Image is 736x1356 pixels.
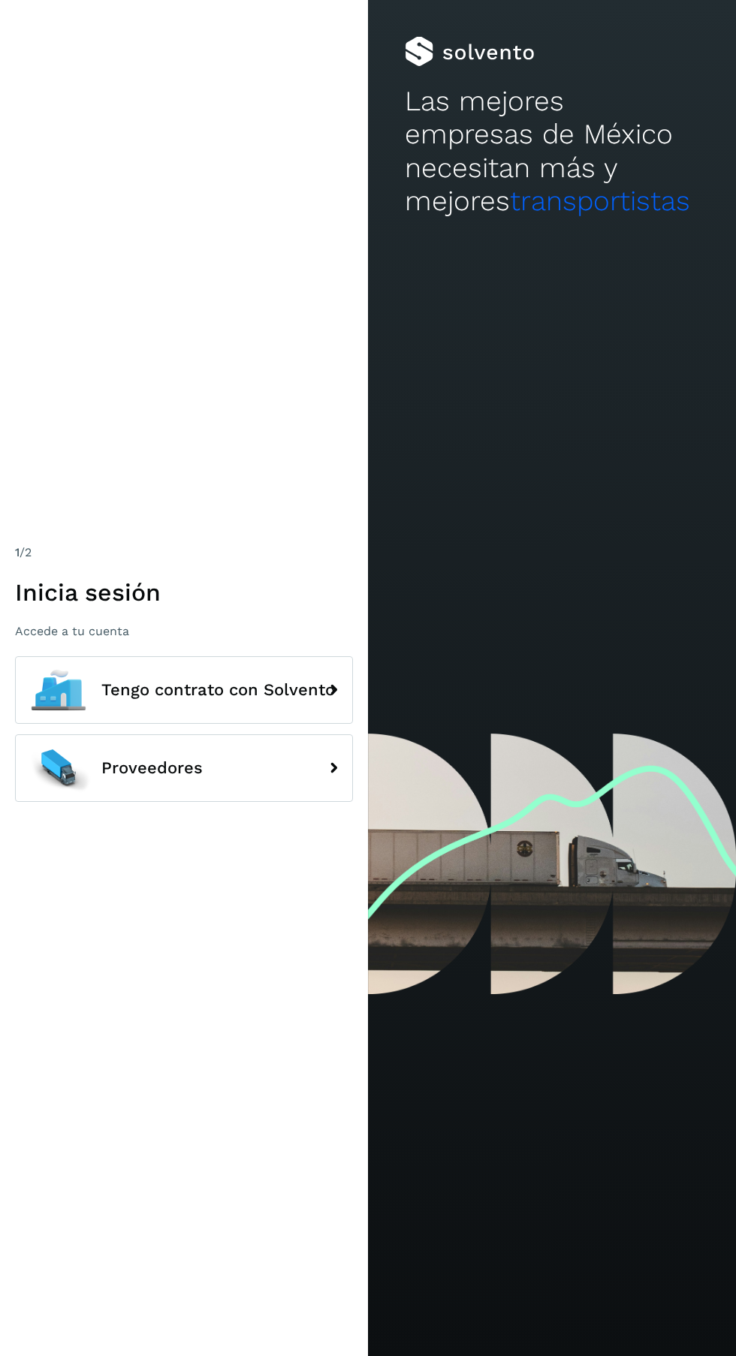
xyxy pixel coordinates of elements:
[15,734,353,802] button: Proveedores
[15,656,353,724] button: Tengo contrato con Solvento
[405,85,699,218] h2: Las mejores empresas de México necesitan más y mejores
[15,578,353,607] h1: Inicia sesión
[510,185,690,217] span: transportistas
[101,759,203,777] span: Proveedores
[15,544,353,562] div: /2
[15,545,20,559] span: 1
[15,624,353,638] p: Accede a tu cuenta
[101,681,335,699] span: Tengo contrato con Solvento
